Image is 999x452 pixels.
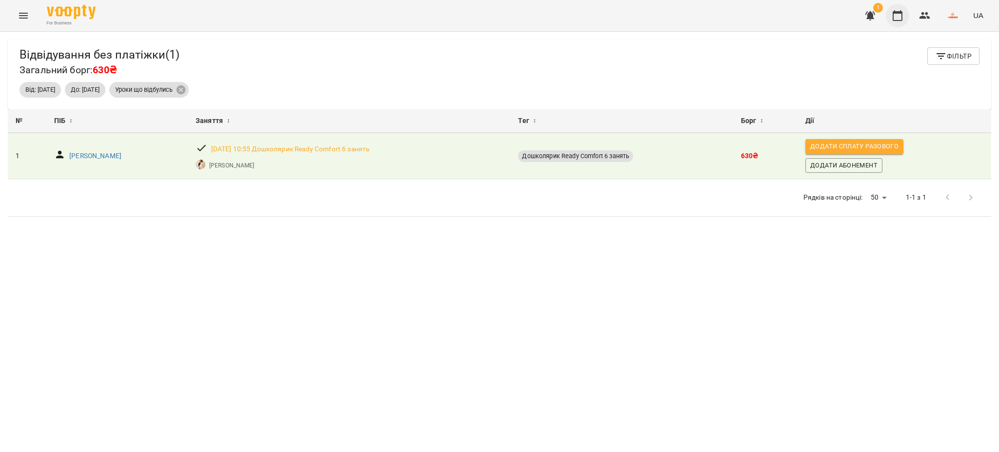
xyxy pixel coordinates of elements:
span: 630₴ [93,64,117,76]
button: Додати Абонемент [805,158,882,173]
span: Борг [741,115,757,127]
p: Рядків на сторінці: [803,193,863,203]
span: До: [DATE] [65,85,105,94]
span: Додати сплату разового [810,141,899,152]
span: Уроки що відбулись [109,85,179,94]
h6: Загальний борг: [20,62,180,78]
div: № [16,115,39,127]
button: Menu [12,4,35,27]
span: Додати Абонемент [810,160,878,171]
b: 630 ₴ [741,152,759,160]
span: Фільтр [935,50,972,62]
a: [PERSON_NAME] [69,151,121,161]
span: Тег [518,115,529,127]
td: 1 [8,133,46,179]
span: ↕ [227,115,230,127]
span: UA [973,10,983,21]
span: ↕ [533,115,536,127]
a: [DATE] 10:55 Дошколярик Ready Comfort 6 занять [211,144,370,154]
a: [PERSON_NAME] [209,161,254,170]
p: 1-1 з 1 [906,193,926,203]
button: Додати сплату разового [805,139,903,154]
div: Дії [805,115,983,127]
div: Уроки що відбулись [109,82,189,98]
img: 86f377443daa486b3a215227427d088a.png [946,9,959,22]
span: Дошколярик Ready Comfort 6 занять [518,152,633,161]
span: 1 [873,3,883,13]
span: For Business [47,20,96,26]
span: ПІБ [54,115,65,127]
img: Катя Долейко [196,160,205,169]
div: 50 [867,190,890,205]
span: Заняття [196,115,223,127]
h5: Відвідування без платіжки ( 1 ) [20,47,180,62]
button: Фільтр [927,47,979,65]
span: ↕ [760,115,763,127]
span: Від: [DATE] [20,85,61,94]
img: Voopty Logo [47,5,96,19]
button: UA [969,6,987,24]
span: ↕ [69,115,72,127]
